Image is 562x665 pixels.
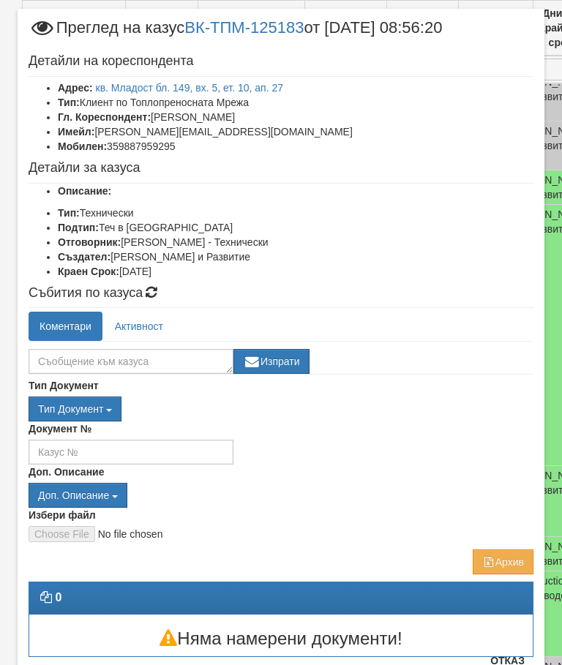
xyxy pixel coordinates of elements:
[473,549,533,574] button: Архив
[58,82,93,94] b: Адрес:
[29,397,121,421] button: Тип Документ
[58,97,80,108] b: Тип:
[29,378,99,393] label: Тип Документ
[29,421,91,436] label: Документ №
[58,235,533,249] li: [PERSON_NAME] - Технически
[58,251,110,263] b: Създател:
[58,95,533,110] li: Клиент по Топлопреносната Мрежа
[184,18,304,37] a: ВК-ТПМ-125183
[29,54,533,69] h4: Детайли на кореспондента
[58,266,119,277] b: Краен Срок:
[29,508,96,522] label: Избери файл
[29,312,102,341] a: Коментари
[29,286,533,301] h4: Събития по казуса
[58,110,533,124] li: [PERSON_NAME]
[58,185,111,197] b: Описание:
[29,483,533,508] div: Двоен клик, за изчистване на избраната стойност.
[29,629,533,648] h3: Няма намерени документи!
[29,465,104,479] label: Доп. Описание
[58,139,533,154] li: 359887959295
[58,207,80,219] b: Тип:
[38,403,103,415] span: Тип Документ
[104,312,174,341] a: Активност
[58,126,94,138] b: Имейл:
[96,82,284,94] a: кв. Младост бл. 149, вх. 5, ет. 10, ап. 27
[29,483,127,508] button: Доп. Описание
[58,206,533,220] li: Технически
[55,591,61,604] strong: 0
[58,236,121,248] b: Отговорник:
[233,349,310,374] button: Изпрати
[58,222,99,233] b: Подтип:
[29,20,442,47] span: Преглед на казус от [DATE] 08:56:20
[29,440,233,465] input: Казус №
[58,124,533,139] li: [PERSON_NAME][EMAIL_ADDRESS][DOMAIN_NAME]
[58,249,533,264] li: [PERSON_NAME] и Развитие
[29,161,533,176] h4: Детайли за казуса
[58,220,533,235] li: Теч в [GEOGRAPHIC_DATA]
[38,489,109,501] span: Доп. Описание
[58,264,533,279] li: [DATE]
[58,140,107,152] b: Мобилен:
[58,111,151,123] b: Гл. Кореспондент:
[29,397,533,421] div: Двоен клик, за изчистване на избраната стойност.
